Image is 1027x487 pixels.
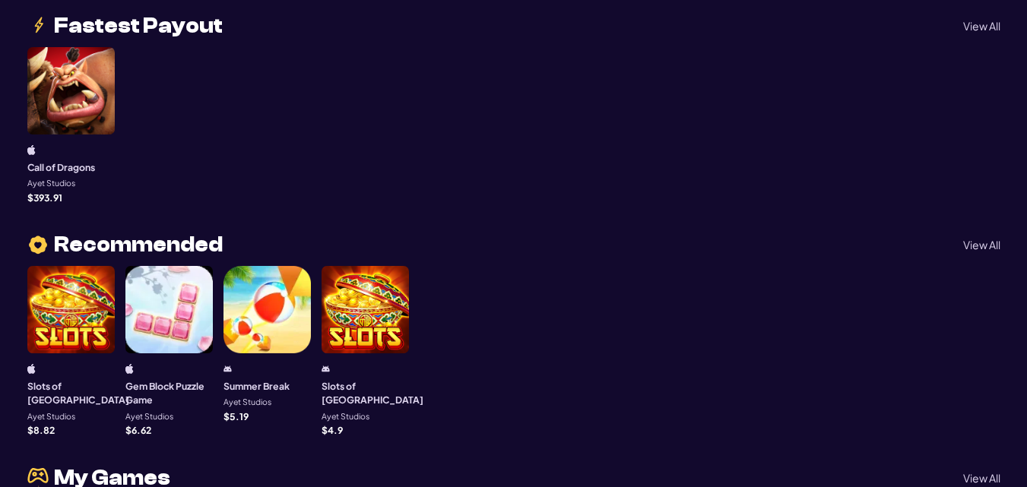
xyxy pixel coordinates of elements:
p: $ 4.9 [322,425,343,435]
h3: Gem Block Puzzle Game [125,379,213,407]
img: heart [27,234,49,256]
img: ios [27,145,36,155]
h3: Summer Break [223,379,290,393]
img: android [223,364,232,374]
h3: Call of Dragons [27,160,95,174]
span: Fastest Payout [54,15,223,36]
img: lightning [27,15,49,36]
p: $ 8.82 [27,425,55,435]
p: $ 5.19 [223,412,249,421]
h3: Slots of [GEOGRAPHIC_DATA] [322,379,423,407]
p: Ayet Studios [27,413,75,421]
p: Ayet Studios [125,413,173,421]
p: $ 6.62 [125,425,151,435]
p: View All [963,239,1000,250]
p: View All [963,21,1000,31]
img: ios [125,364,134,374]
img: android [322,364,330,374]
h3: Slots of [GEOGRAPHIC_DATA] [27,379,129,407]
p: View All [963,473,1000,483]
img: ios [27,364,36,374]
p: Ayet Studios [27,179,75,188]
p: $ 393.91 [27,193,62,202]
p: Ayet Studios [223,398,271,406]
span: Recommended [54,234,223,255]
p: Ayet Studios [322,413,369,421]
